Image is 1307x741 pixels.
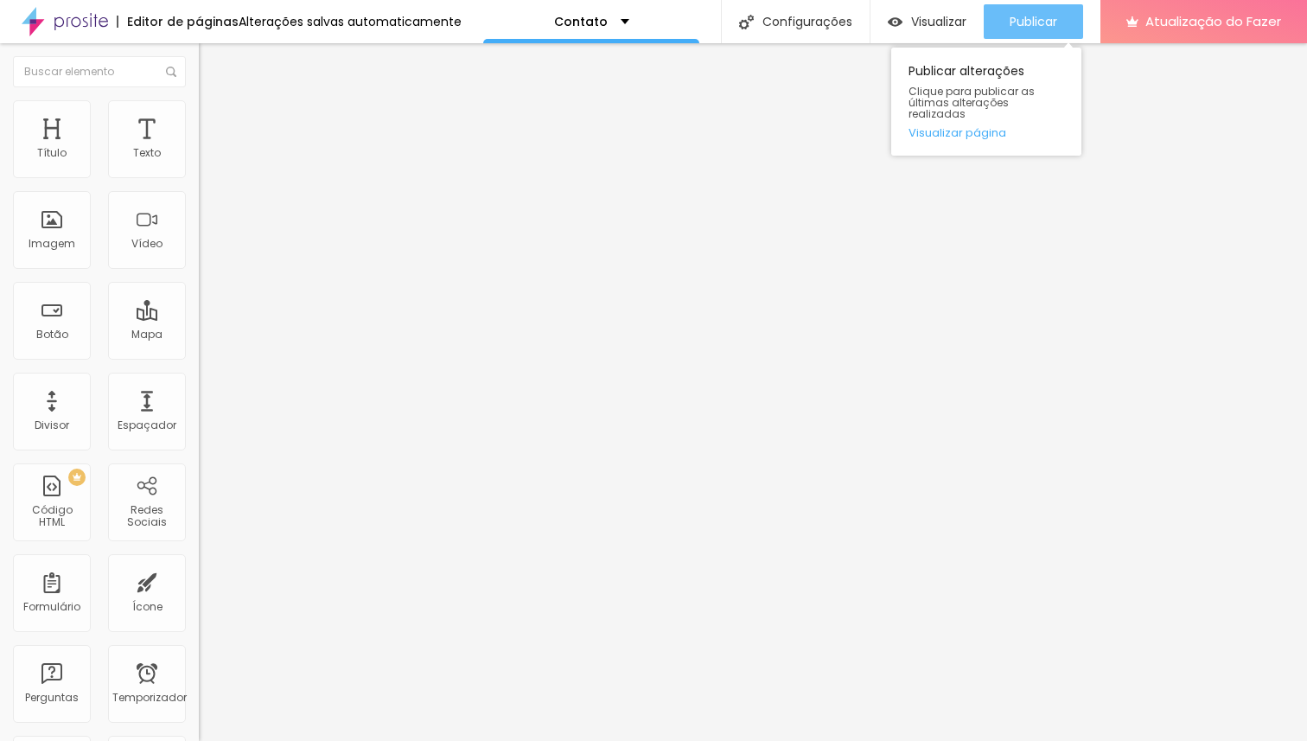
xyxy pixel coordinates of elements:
[13,56,186,87] input: Buscar elemento
[35,418,69,432] font: Divisor
[762,13,852,30] font: Configurações
[131,236,163,251] font: Vídeo
[888,15,902,29] img: view-1.svg
[199,43,1307,741] iframe: Editor
[132,599,163,614] font: Ícone
[166,67,176,77] img: Ícone
[127,13,239,30] font: Editor de páginas
[554,13,608,30] font: Contato
[909,125,1006,141] font: Visualizar página
[25,690,79,705] font: Perguntas
[23,599,80,614] font: Formulário
[29,236,75,251] font: Imagem
[909,84,1035,121] font: Clique para publicar as últimas alterações realizadas
[984,4,1083,39] button: Publicar
[133,145,161,160] font: Texto
[36,327,68,342] font: Botão
[739,15,754,29] img: Ícone
[127,502,167,529] font: Redes Sociais
[909,127,1064,138] a: Visualizar página
[131,327,163,342] font: Mapa
[112,690,187,705] font: Temporizador
[118,418,176,432] font: Espaçador
[1010,13,1057,30] font: Publicar
[909,62,1024,80] font: Publicar alterações
[870,4,984,39] button: Visualizar
[239,13,462,30] font: Alterações salvas automaticamente
[32,502,73,529] font: Código HTML
[37,145,67,160] font: Título
[1145,12,1281,30] font: Atualização do Fazer
[911,13,966,30] font: Visualizar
